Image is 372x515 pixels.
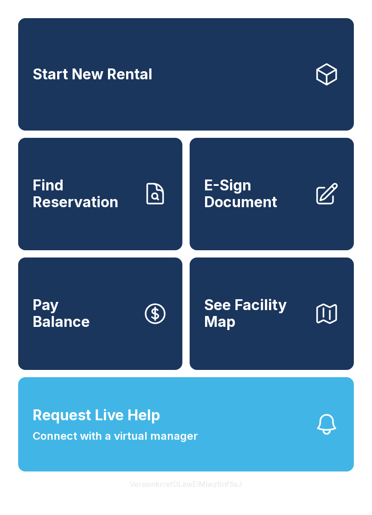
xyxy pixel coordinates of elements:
a: E-Sign Document [190,138,354,250]
button: VersionkrrefDLawElMlwz8nfSsJ [122,471,250,497]
span: Find Reservation [33,177,135,210]
span: See Facility Map [204,297,307,330]
a: Start New Rental [18,18,354,131]
span: Connect with a virtual manager [33,428,198,444]
button: Request Live HelpConnect with a virtual manager [18,377,354,471]
button: PayBalance [18,257,182,370]
button: See Facility Map [190,257,354,370]
span: Request Live Help [33,404,160,426]
span: E-Sign Document [204,177,307,210]
a: Find Reservation [18,138,182,250]
span: Start New Rental [33,66,152,83]
span: Pay Balance [33,297,90,330]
